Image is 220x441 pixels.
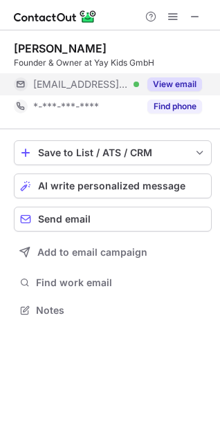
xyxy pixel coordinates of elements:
button: save-profile-one-click [14,140,212,165]
span: AI write personalized message [38,180,185,191]
button: Notes [14,301,212,320]
div: Founder & Owner at Yay Kids GmbH [14,57,212,69]
div: [PERSON_NAME] [14,41,107,55]
button: AI write personalized message [14,173,212,198]
button: Reveal Button [147,100,202,113]
div: Save to List / ATS / CRM [38,147,187,158]
span: [EMAIL_ADDRESS][DOMAIN_NAME] [33,78,129,91]
span: Find work email [36,276,206,289]
button: Send email [14,207,212,232]
button: Find work email [14,273,212,292]
span: Send email [38,214,91,225]
button: Reveal Button [147,77,202,91]
button: Add to email campaign [14,240,212,265]
span: Notes [36,304,206,317]
span: Add to email campaign [37,247,147,258]
img: ContactOut v5.3.10 [14,8,97,25]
